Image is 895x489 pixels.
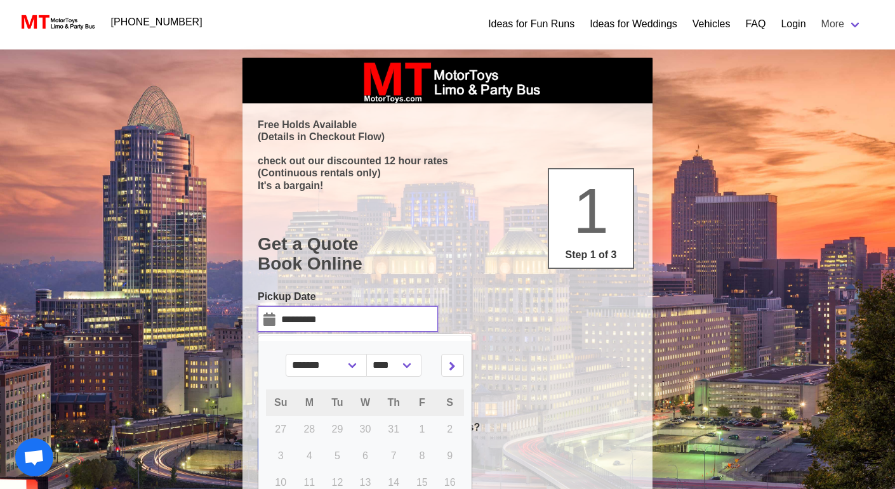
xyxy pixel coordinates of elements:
[488,16,574,32] a: Ideas for Fun Runs
[305,397,314,408] span: M
[331,397,343,408] span: Tu
[444,477,456,488] span: 16
[275,477,286,488] span: 10
[360,477,371,488] span: 13
[416,477,428,488] span: 15
[307,450,312,461] span: 4
[362,450,368,461] span: 6
[391,450,397,461] span: 7
[258,234,637,274] h1: Get a Quote Book Online
[419,397,425,408] span: F
[15,438,53,476] a: Open chat
[781,16,805,32] a: Login
[258,289,438,304] label: Pickup Date
[419,450,425,461] span: 8
[335,450,340,461] span: 5
[447,424,453,434] span: 2
[332,424,343,434] span: 29
[446,397,453,408] span: S
[352,58,543,103] img: box_logo_brand.jpeg
[388,424,399,434] span: 31
[332,477,343,488] span: 12
[258,131,637,143] p: (Details in Checkout Flow)
[258,155,637,167] p: check out our discounted 12 hour rates
[18,13,96,31] img: MotorToys Logo
[278,450,284,461] span: 3
[554,247,628,263] p: Step 1 of 3
[814,11,870,37] a: More
[303,424,315,434] span: 28
[274,397,287,408] span: Su
[258,179,637,192] p: It's a bargain!
[447,450,453,461] span: 9
[693,16,731,32] a: Vehicles
[419,424,425,434] span: 1
[360,424,371,434] span: 30
[258,119,637,131] p: Free Holds Available
[258,167,637,179] p: (Continuous rentals only)
[103,10,210,35] a: [PHONE_NUMBER]
[388,477,399,488] span: 14
[275,424,286,434] span: 27
[573,175,609,246] span: 1
[387,397,400,408] span: Th
[361,397,370,408] span: W
[745,16,766,32] a: FAQ
[590,16,677,32] a: Ideas for Weddings
[303,477,315,488] span: 11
